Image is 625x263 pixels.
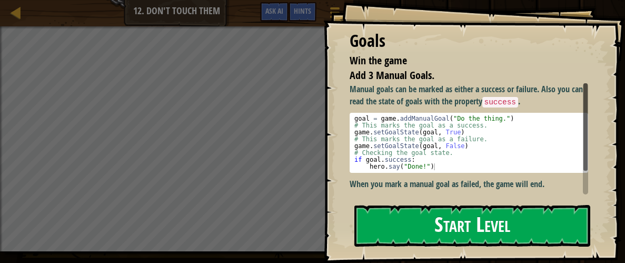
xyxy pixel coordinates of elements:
button: Ask AI [260,2,289,22]
p: When you mark a manual goal as failed, the game will end. [350,178,589,190]
li: Win the game [336,53,586,69]
p: Manual goals can be marked as either a success or failure. Also you can read the state of goals w... [350,83,589,108]
span: Add 3 Manual Goals. [350,68,434,82]
li: Add 3 Manual Goals. [336,68,586,83]
button: Show game menu [322,2,348,27]
code: success [482,97,518,108]
div: Goals [350,29,589,53]
span: Hints [294,6,311,16]
span: Win the game [350,53,407,67]
button: Start Level [354,205,591,247]
span: Ask AI [265,6,283,16]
